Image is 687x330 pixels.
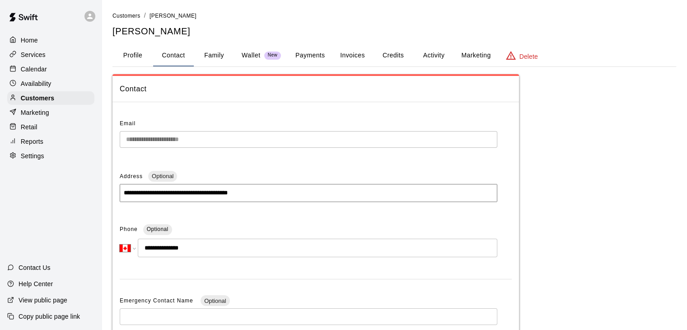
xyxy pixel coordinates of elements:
span: Optional [201,297,229,304]
p: Customers [21,94,54,103]
button: Credits [373,45,413,66]
p: Services [21,50,46,59]
span: Optional [148,173,177,179]
span: New [264,52,281,58]
p: Delete [519,52,538,61]
a: Marketing [7,106,94,119]
p: View public page [19,296,67,305]
p: Reports [21,137,43,146]
p: Copy public page link [19,312,80,321]
div: The email of an existing customer can only be changed by the customer themselves at https://book.... [120,131,497,148]
p: Help Center [19,279,53,288]
div: basic tabs example [112,45,676,66]
li: / [144,11,146,20]
p: Home [21,36,38,45]
button: Profile [112,45,153,66]
span: Address [120,173,143,179]
span: Phone [120,222,138,237]
a: Home [7,33,94,47]
a: Customers [7,91,94,105]
p: Settings [21,151,44,160]
button: Family [194,45,234,66]
h5: [PERSON_NAME] [112,25,676,38]
span: Contact [120,83,512,95]
span: Email [120,120,136,127]
nav: breadcrumb [112,11,676,21]
span: Optional [147,226,168,232]
a: Settings [7,149,94,163]
a: Customers [112,12,140,19]
span: [PERSON_NAME] [150,13,196,19]
p: Marketing [21,108,49,117]
a: Calendar [7,62,94,76]
a: Reports [7,135,94,148]
p: Retail [21,123,37,132]
a: Retail [7,120,94,134]
p: Calendar [21,65,47,74]
button: Invoices [332,45,373,66]
p: Availability [21,79,51,88]
a: Services [7,48,94,61]
span: Emergency Contact Name [120,297,195,304]
button: Contact [153,45,194,66]
p: Contact Us [19,263,51,272]
a: Availability [7,77,94,90]
button: Payments [288,45,332,66]
p: Wallet [242,51,261,60]
button: Marketing [454,45,498,66]
span: Customers [112,13,140,19]
button: Activity [413,45,454,66]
